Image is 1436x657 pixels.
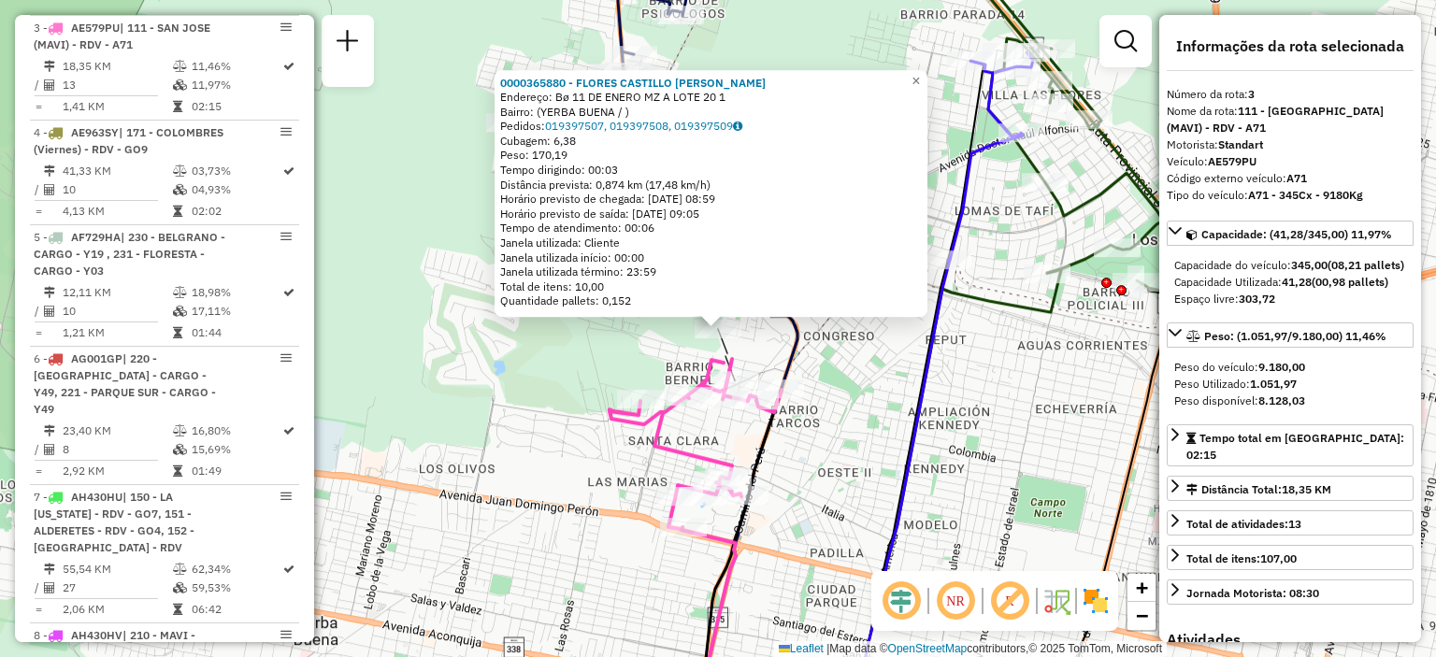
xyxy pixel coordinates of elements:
span: 6 - [34,351,216,416]
div: Total de itens: [1186,550,1297,567]
i: Total de Atividades [44,184,55,195]
td: 27 [62,578,172,597]
td: 10 [62,180,172,199]
td: = [34,202,43,221]
span: 18,35 KM [1282,482,1331,496]
div: Peso: (1.051,97/9.180,00) 11,46% [1167,351,1414,417]
strong: (00,98 pallets) [1312,275,1388,289]
td: = [34,600,43,619]
a: Peso: (1.051,97/9.180,00) 11,46% [1167,322,1414,348]
span: AE963SY [71,125,119,139]
td: 8 [62,440,172,459]
i: Rota otimizada [283,425,294,436]
span: Peso: 170,19 [500,149,567,163]
i: Distância Total [44,165,55,177]
td: 15,69% [191,440,281,459]
h4: Atividades [1167,631,1414,649]
span: × [912,73,920,89]
span: 4 - [34,125,223,156]
a: Total de atividades:13 [1167,510,1414,536]
strong: 303,72 [1239,292,1275,306]
td: 2,92 KM [62,462,172,480]
img: Exibir/Ocultar setores [1081,586,1111,616]
span: AE579PU [71,21,120,35]
td: / [34,180,43,199]
span: Ocultar deslocamento [879,578,924,623]
div: Pedidos: [500,119,922,134]
em: Opções [280,352,292,364]
span: Ocultar NR [933,578,978,623]
td: 2,06 KM [62,600,172,619]
span: − [1136,604,1148,627]
td: 18,98% [191,283,281,302]
strong: 9.180,00 [1258,360,1305,374]
div: Janela utilizada: Cliente [500,236,922,250]
a: Jornada Motorista: 08:30 [1167,579,1414,605]
td: 02:15 [191,97,281,116]
span: | 150 - LA [US_STATE] - RDV - GO7, 151 - ALDERETES - RDV - GO4, 152 - [GEOGRAPHIC_DATA] - RDV [34,490,194,554]
strong: 111 - [GEOGRAPHIC_DATA] (MAVI) - RDV - A71 [1167,104,1384,135]
td: 1,21 KM [62,323,172,342]
i: Rota otimizada [283,165,294,177]
a: Capacidade: (41,28/345,00) 11,97% [1167,221,1414,246]
td: = [34,97,43,116]
i: % de utilização da cubagem [173,582,187,593]
i: Rota otimizada [283,564,294,575]
i: Total de Atividades [44,79,55,91]
div: Endereço: Bø 11 DE ENERO MZ A LOTE 20 1 [500,90,922,105]
div: Número da rota: [1167,86,1414,103]
td: 1,41 KM [62,97,172,116]
strong: (08,21 pallets) [1328,258,1404,272]
strong: 8.128,03 [1258,393,1305,407]
div: Veículo: [1167,153,1414,170]
div: Espaço livre: [1174,291,1406,307]
td: 01:49 [191,462,281,480]
span: 5 - [34,230,225,278]
div: Capacidade Utilizada: [1174,274,1406,291]
span: AF729HA [71,230,121,244]
strong: 1.051,97 [1250,377,1297,391]
i: Total de Atividades [44,582,55,593]
strong: Standart [1218,137,1263,151]
em: Opções [280,491,292,502]
i: Distância Total [44,287,55,298]
i: Rota otimizada [283,287,294,298]
span: + [1136,576,1148,599]
i: Tempo total em rota [173,327,182,338]
i: Distância Total [44,425,55,436]
img: Fluxo de ruas [1041,586,1071,616]
i: Rota otimizada [283,61,294,72]
i: % de utilização do peso [173,165,187,177]
i: Total de Atividades [44,444,55,455]
span: Peso: (1.051,97/9.180,00) 11,46% [1204,329,1386,343]
td: 06:42 [191,600,281,619]
span: AH430HV [71,628,122,642]
div: Nome da rota: [1167,103,1414,136]
span: 7 - [34,490,194,554]
span: Capacidade: (41,28/345,00) 11,97% [1201,227,1392,241]
strong: 345,00 [1291,258,1328,272]
strong: 3 [1248,87,1255,101]
i: Distância Total [44,564,55,575]
span: | 171 - COLOMBRES (Viernes) - RDV - GO9 [34,125,223,156]
div: Distância Total: [1186,481,1331,498]
a: Zoom in [1127,574,1156,602]
td: 23,40 KM [62,421,172,440]
td: 04,93% [191,180,281,199]
td: 01:44 [191,323,281,342]
div: Código externo veículo: [1167,170,1414,187]
span: Total de atividades: [1186,517,1301,531]
div: Tipo do veículo: [1167,187,1414,204]
div: Peso Utilizado: [1174,376,1406,393]
span: Cubagem: 6,38 [500,134,576,148]
td: 4,13 KM [62,202,172,221]
td: 12,11 KM [62,283,172,302]
div: Capacidade: (41,28/345,00) 11,97% [1167,250,1414,315]
span: | [826,642,829,655]
td: 17,11% [191,302,281,321]
td: 62,34% [191,560,281,578]
i: % de utilização do peso [173,564,187,575]
td: / [34,302,43,321]
td: 59,53% [191,578,281,597]
a: 019397507, 019397508, 019397509 [545,119,742,133]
